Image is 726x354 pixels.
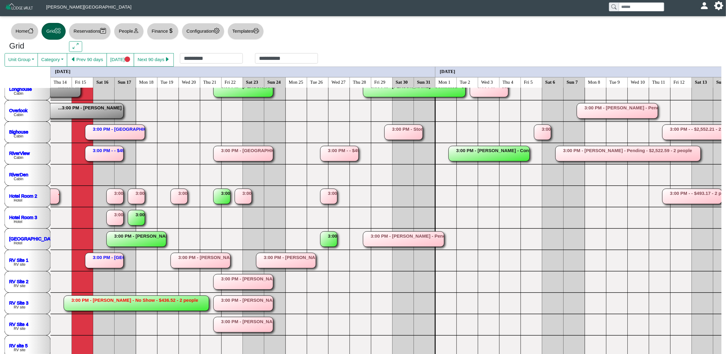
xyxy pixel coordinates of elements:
[14,91,23,96] text: Cabin
[14,262,26,267] text: RV site
[332,79,346,84] text: Wed 27
[139,79,154,84] text: Mon 18
[9,172,28,177] a: RiverDen
[417,79,431,84] text: Sun 31
[168,28,174,34] svg: currency dollar
[717,3,721,8] svg: gear fill
[460,79,470,84] text: Tue 2
[97,79,109,84] text: Sat 16
[118,79,131,84] text: Sun 17
[14,134,23,138] text: Cabin
[567,79,578,84] text: Sun 7
[134,53,174,67] button: Next 90 dayscaret right fill
[545,79,556,84] text: Sat 6
[14,348,26,352] text: RV site
[164,57,170,62] svg: caret right fill
[289,79,303,84] text: Mon 25
[9,129,28,134] a: Bighouse
[9,193,37,198] a: Hotel Room 2
[75,79,86,84] text: Fri 15
[14,284,26,288] text: RV site
[69,23,111,40] button: Reservationscalendar2 check
[125,57,130,62] svg: circle fill
[674,79,685,84] text: Fri 12
[5,2,34,13] img: Z
[180,53,243,64] input: Check in
[9,86,32,91] a: Longhouse
[9,150,30,155] a: RiverView
[14,305,26,309] text: RV site
[310,79,323,84] text: Tue 26
[588,79,600,84] text: Mon 8
[611,4,616,9] svg: search
[182,79,196,84] text: Wed 20
[9,257,28,262] a: RV Site 1
[246,79,258,84] text: Sat 23
[100,28,106,34] svg: calendar2 check
[147,23,179,40] button: Financecurrency dollar
[439,79,451,84] text: Mon 1
[268,79,281,84] text: Sun 24
[9,321,28,327] a: RV Site 4
[228,23,264,40] button: Templatesprinter
[440,69,455,74] text: [DATE]
[133,28,139,34] svg: person
[55,69,71,74] text: [DATE]
[14,177,23,181] text: Cabin
[481,79,493,84] text: Wed 3
[161,79,173,84] text: Tue 19
[610,79,620,84] text: Tue 9
[225,79,236,84] text: Fri 22
[55,28,61,34] svg: grid
[255,53,318,64] input: Check out
[253,28,259,34] svg: printer
[107,53,134,67] button: [DATE]circle fill
[374,79,385,84] text: Fri 29
[9,214,37,220] a: Hotel Room 3
[396,79,408,84] text: Sat 30
[71,57,76,62] svg: caret left fill
[42,23,66,40] button: Gridgrid
[9,108,28,113] a: Overlook
[14,155,23,160] text: Cabin
[631,79,645,84] text: Wed 10
[9,300,28,305] a: RV Site 3
[14,113,23,117] text: Cabin
[9,279,28,284] a: RV Site 2
[14,220,22,224] text: Hotel
[214,28,220,34] svg: gear
[28,28,34,34] svg: house
[652,79,665,84] text: Thu 11
[38,53,67,67] button: Category
[9,343,28,348] a: RV site 5
[14,241,22,245] text: Hotel
[503,79,514,84] text: Thu 4
[114,23,144,40] button: Peopleperson
[182,23,224,40] button: Configurationgear
[11,23,38,40] button: Homehouse
[203,79,217,84] text: Thu 21
[695,79,707,84] text: Sat 13
[54,79,67,84] text: Thu 14
[67,53,107,67] button: caret left fillPrev 90 days
[5,53,38,67] button: Unit Group
[69,41,82,52] button: arrows angle expand
[9,41,60,51] h3: Grid
[14,327,26,331] text: RV site
[9,236,61,241] a: [GEOGRAPHIC_DATA] 4
[353,79,366,84] text: Thu 28
[14,198,22,203] text: Hotel
[73,43,78,49] svg: arrows angle expand
[524,79,533,84] text: Fri 5
[702,3,707,8] svg: person fill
